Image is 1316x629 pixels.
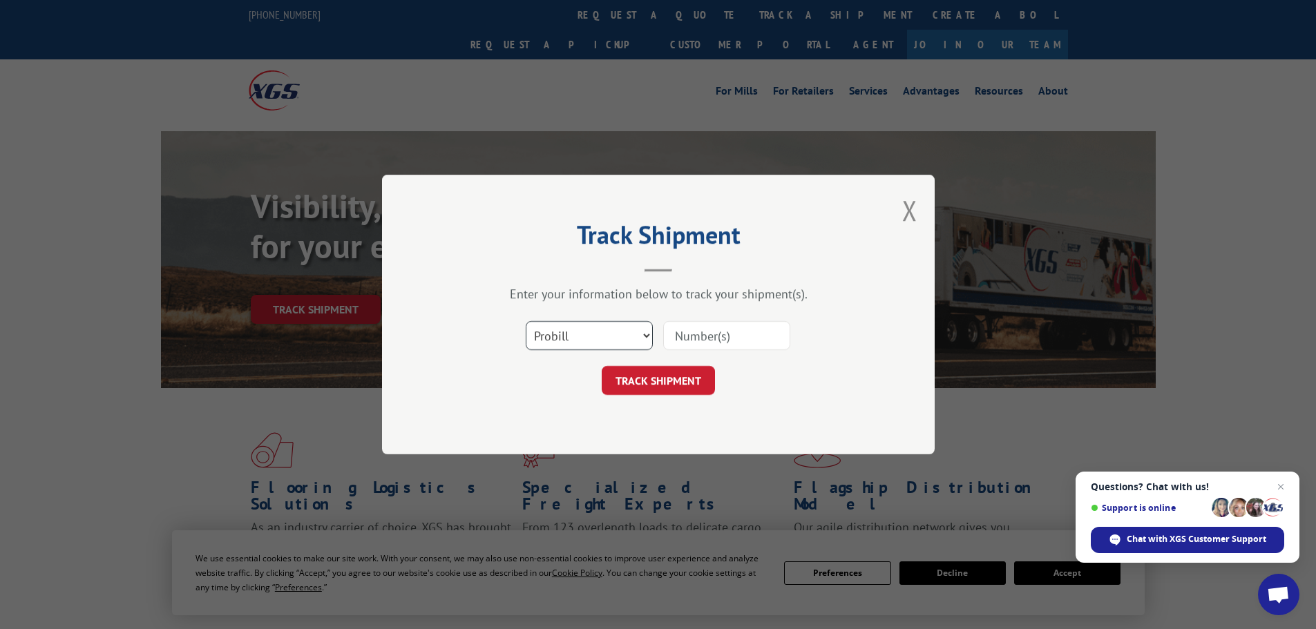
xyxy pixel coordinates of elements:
[1091,481,1284,492] span: Questions? Chat with us!
[1091,503,1207,513] span: Support is online
[663,321,790,350] input: Number(s)
[1272,478,1289,495] span: Close chat
[602,366,715,395] button: TRACK SHIPMENT
[451,225,866,251] h2: Track Shipment
[1258,574,1299,615] div: Open chat
[1091,527,1284,553] div: Chat with XGS Customer Support
[1127,533,1266,545] span: Chat with XGS Customer Support
[451,286,866,302] div: Enter your information below to track your shipment(s).
[902,192,917,229] button: Close modal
